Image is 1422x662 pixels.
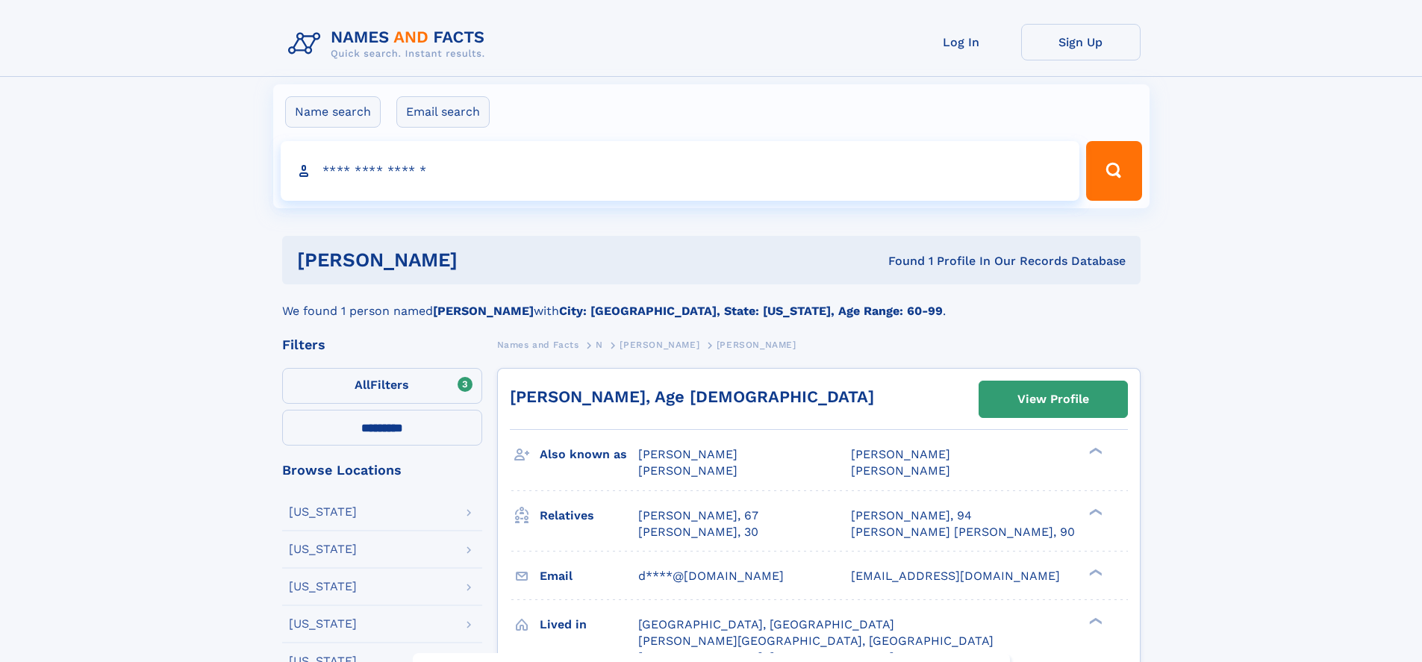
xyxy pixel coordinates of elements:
[1086,141,1141,201] button: Search Button
[1085,567,1103,577] div: ❯
[620,340,699,350] span: [PERSON_NAME]
[851,524,1075,540] a: [PERSON_NAME] [PERSON_NAME], 90
[282,24,497,64] img: Logo Names and Facts
[851,447,950,461] span: [PERSON_NAME]
[559,304,943,318] b: City: [GEOGRAPHIC_DATA], State: [US_STATE], Age Range: 60-99
[902,24,1021,60] a: Log In
[851,508,972,524] a: [PERSON_NAME], 94
[355,378,370,392] span: All
[673,253,1126,269] div: Found 1 Profile In Our Records Database
[851,569,1060,583] span: [EMAIL_ADDRESS][DOMAIN_NAME]
[396,96,490,128] label: Email search
[297,251,673,269] h1: [PERSON_NAME]
[282,463,482,477] div: Browse Locations
[638,508,758,524] a: [PERSON_NAME], 67
[638,634,994,648] span: [PERSON_NAME][GEOGRAPHIC_DATA], [GEOGRAPHIC_DATA]
[289,506,357,518] div: [US_STATE]
[540,503,638,528] h3: Relatives
[540,442,638,467] h3: Also known as
[1085,507,1103,516] div: ❯
[638,447,737,461] span: [PERSON_NAME]
[1021,24,1141,60] a: Sign Up
[289,543,357,555] div: [US_STATE]
[540,563,638,589] h3: Email
[638,617,894,631] span: [GEOGRAPHIC_DATA], [GEOGRAPHIC_DATA]
[282,284,1141,320] div: We found 1 person named with .
[285,96,381,128] label: Name search
[1085,616,1103,625] div: ❯
[281,141,1080,201] input: search input
[540,612,638,637] h3: Lived in
[510,387,874,406] a: [PERSON_NAME], Age [DEMOGRAPHIC_DATA]
[289,618,357,630] div: [US_STATE]
[620,335,699,354] a: [PERSON_NAME]
[497,335,579,354] a: Names and Facts
[282,368,482,404] label: Filters
[979,381,1127,417] a: View Profile
[638,524,758,540] a: [PERSON_NAME], 30
[433,304,534,318] b: [PERSON_NAME]
[851,463,950,478] span: [PERSON_NAME]
[289,581,357,593] div: [US_STATE]
[596,335,603,354] a: N
[596,340,603,350] span: N
[1017,382,1089,416] div: View Profile
[717,340,796,350] span: [PERSON_NAME]
[1085,446,1103,456] div: ❯
[282,338,482,352] div: Filters
[638,463,737,478] span: [PERSON_NAME]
